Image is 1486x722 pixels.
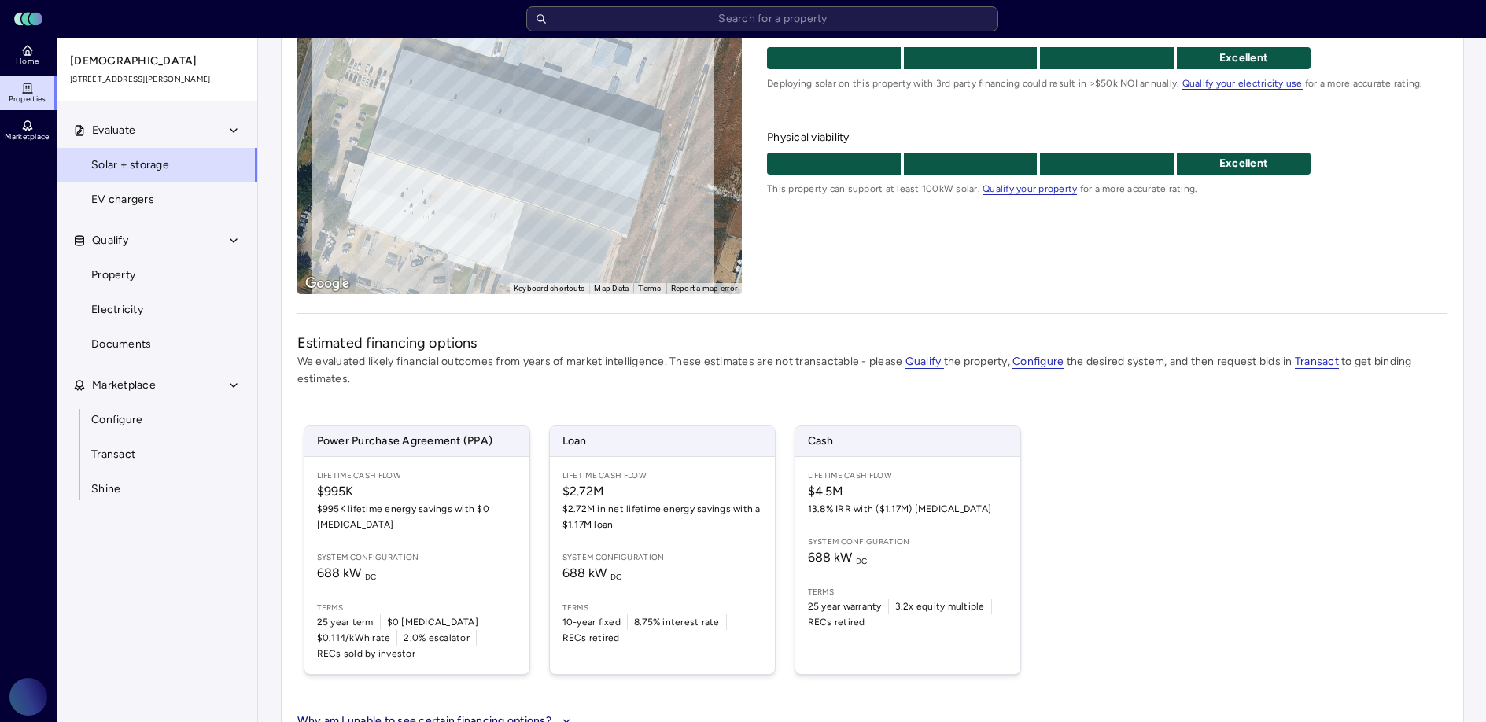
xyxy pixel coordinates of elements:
span: Terms [808,586,1008,599]
span: Home [16,57,39,66]
span: Deploying solar on this property with 3rd party financing could result in >$50k NOI annually. for... [767,76,1447,91]
span: 25 year warranty [808,599,882,614]
img: Google [301,274,353,294]
a: Open this area in Google Maps (opens a new window) [301,274,353,294]
span: Qualify [92,232,128,249]
span: Qualify [905,355,944,369]
input: Search for a property [526,6,998,31]
button: Map Data [594,283,629,294]
p: Excellent [1177,155,1311,172]
a: Qualify [905,355,944,368]
a: Property [57,258,258,293]
a: Configure [57,403,258,437]
a: Solar + storage [57,148,258,182]
span: Physical viability [767,129,1447,146]
span: System configuration [808,536,1008,548]
p: Excellent [1177,50,1311,67]
sub: DC [856,556,868,566]
a: Qualify your property [983,183,1077,194]
sub: DC [365,572,377,582]
a: Transact [57,437,258,472]
span: System configuration [317,551,517,564]
span: Solar + storage [91,157,169,174]
span: Terms [317,602,517,614]
span: RECs retired [562,630,620,646]
a: EV chargers [57,182,258,217]
span: Transact [91,446,135,463]
span: System configuration [562,551,762,564]
span: Terms [562,602,762,614]
a: Transact [1295,355,1339,368]
a: Electricity [57,293,258,327]
span: Loan [550,426,775,456]
span: Lifetime Cash Flow [317,470,517,482]
span: Documents [91,336,151,353]
span: Lifetime Cash Flow [808,470,1008,482]
span: Electricity [91,301,143,319]
span: Power Purchase Agreement (PPA) [304,426,529,456]
a: Configure [1012,355,1064,368]
span: [STREET_ADDRESS][PERSON_NAME] [70,73,246,86]
sub: DC [610,572,622,582]
span: Cash [795,426,1020,456]
span: 688 kW [317,565,377,580]
span: Marketplace [92,377,156,394]
span: Evaluate [92,122,135,139]
span: 688 kW [562,565,622,580]
span: $4.5M [808,482,1008,501]
span: Qualify your property [983,183,1077,195]
button: Qualify [57,223,259,258]
span: 2.0% escalator [404,630,470,646]
a: LoanLifetime Cash Flow$2.72M$2.72M in net lifetime energy savings with a $1.17M loanSystem config... [549,425,776,675]
span: Shine [91,481,120,498]
span: 3.2x equity multiple [895,599,985,614]
span: EV chargers [91,191,154,208]
a: Power Purchase Agreement (PPA)Lifetime Cash Flow$995K$995K lifetime energy savings with $0 [MEDIC... [304,425,530,675]
h2: Estimated financing options [297,333,1447,353]
span: $2.72M [562,482,762,501]
span: [DEMOGRAPHIC_DATA] [70,53,246,70]
a: Terms (opens in new tab) [638,284,661,293]
p: We evaluated likely financial outcomes from years of market intelligence. These estimates are not... [297,353,1447,388]
a: Report a map error [671,284,738,293]
span: 25 year term [317,614,374,630]
button: Keyboard shortcuts [514,283,585,294]
button: Marketplace [57,368,259,403]
span: $995K lifetime energy savings with $0 [MEDICAL_DATA] [317,501,517,532]
span: 10-year fixed [562,614,621,630]
span: Transact [1295,355,1339,369]
span: RECs retired [808,614,865,630]
span: $2.72M in net lifetime energy savings with a $1.17M loan [562,501,762,532]
span: $0.114/kWh rate [317,630,391,646]
span: This property can support at least 100kW solar. for a more accurate rating. [767,181,1447,197]
span: 13.8% IRR with ($1.17M) [MEDICAL_DATA] [808,501,1008,517]
span: Marketplace [5,132,49,142]
span: Lifetime Cash Flow [562,470,762,482]
a: Qualify your electricity use [1182,78,1303,89]
span: Qualify your electricity use [1182,78,1303,90]
span: RECs sold by investor [317,646,415,661]
span: Configure [91,411,142,429]
span: Configure [1012,355,1064,369]
span: 688 kW [808,550,868,565]
button: Evaluate [57,113,259,148]
span: 8.75% interest rate [634,614,720,630]
span: Properties [9,94,46,104]
a: Shine [57,472,258,507]
a: Documents [57,327,258,362]
a: CashLifetime Cash Flow$4.5M13.8% IRR with ($1.17M) [MEDICAL_DATA]System configuration688 kW DCTer... [795,425,1021,675]
span: $995K [317,482,517,501]
span: Property [91,267,135,284]
span: $0 [MEDICAL_DATA] [387,614,478,630]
